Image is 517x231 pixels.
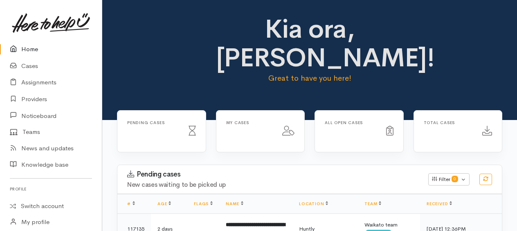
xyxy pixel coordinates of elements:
[424,120,473,125] h6: Total cases
[428,173,470,186] button: Filter0
[216,72,404,84] p: Great to have you here!
[127,181,418,188] h4: New cases waiting to be picked up
[299,201,328,206] a: Location
[194,201,213,206] a: Flags
[364,201,381,206] a: Team
[226,120,273,125] h6: My cases
[157,201,171,206] a: Age
[127,201,135,206] a: #
[216,15,404,72] h1: Kia ora, [PERSON_NAME]!
[452,176,458,182] span: 0
[226,201,243,206] a: Name
[10,183,92,195] h6: Profile
[325,120,376,125] h6: All Open cases
[427,201,452,206] a: Received
[127,170,418,179] h3: Pending cases
[127,120,179,125] h6: Pending cases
